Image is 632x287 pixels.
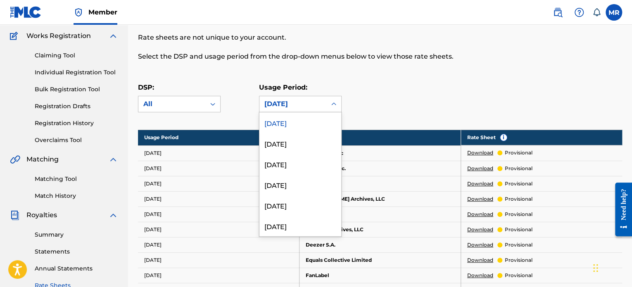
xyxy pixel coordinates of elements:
[35,264,118,273] a: Annual Statements
[143,99,200,109] div: All
[549,4,566,21] a: Public Search
[591,247,632,287] iframe: Chat Widget
[505,226,532,233] p: provisional
[108,31,118,41] img: expand
[259,133,341,154] div: [DATE]
[35,136,118,145] a: Overclaims Tool
[26,154,59,164] span: Matching
[138,145,299,161] td: [DATE]
[553,7,563,17] img: search
[35,85,118,94] a: Bulk Registration Tool
[259,83,307,91] label: Usage Period:
[505,256,532,264] p: provisional
[138,33,511,43] p: Rate sheets are not unique to your account.
[505,180,532,187] p: provisional
[10,210,20,220] img: Royalties
[299,252,461,268] td: Equals Collective Limited
[138,222,299,237] td: [DATE]
[500,134,507,141] span: i
[138,237,299,252] td: [DATE]
[35,230,118,239] a: Summary
[138,191,299,206] td: [DATE]
[299,176,461,191] td: Beatport LLC
[299,145,461,161] td: Amazon Music
[35,192,118,200] a: Match History
[299,161,461,176] td: Audiomack Inc.
[259,216,341,236] div: [DATE]
[299,206,461,222] td: Boxine GmbH
[505,241,532,249] p: provisional
[138,130,299,145] th: Usage Period
[74,7,83,17] img: Top Rightsholder
[264,99,321,109] div: [DATE]
[299,237,461,252] td: Deezer S.A.
[467,180,493,187] a: Download
[571,4,587,21] div: Help
[505,272,532,279] p: provisional
[138,268,299,283] td: [DATE]
[138,206,299,222] td: [DATE]
[88,7,117,17] span: Member
[138,161,299,176] td: [DATE]
[467,241,493,249] a: Download
[606,4,622,21] div: User Menu
[108,154,118,164] img: expand
[593,256,598,280] div: Drag
[35,68,118,77] a: Individual Registration Tool
[10,154,20,164] img: Matching
[35,247,118,256] a: Statements
[592,8,601,17] div: Notifications
[299,191,461,206] td: [PERSON_NAME] Archives, LLC
[505,165,532,172] p: provisional
[138,52,511,62] p: Select the DSP and usage period from the drop-down menus below to view those rate sheets.
[505,195,532,203] p: provisional
[35,102,118,111] a: Registration Drafts
[259,174,341,195] div: [DATE]
[299,222,461,237] td: Classical Archives, LLC
[467,149,493,157] a: Download
[26,210,57,220] span: Royalties
[467,211,493,218] a: Download
[467,272,493,279] a: Download
[35,175,118,183] a: Matching Tool
[574,7,584,17] img: help
[259,112,341,133] div: [DATE]
[108,210,118,220] img: expand
[26,31,91,41] span: Works Registration
[299,268,461,283] td: FanLabel
[259,195,341,216] div: [DATE]
[505,211,532,218] p: provisional
[461,130,622,145] th: Rate Sheet
[467,256,493,264] a: Download
[138,83,154,91] label: DSP:
[505,149,532,157] p: provisional
[609,176,632,243] iframe: Resource Center
[138,252,299,268] td: [DATE]
[138,176,299,191] td: [DATE]
[467,165,493,172] a: Download
[35,119,118,128] a: Registration History
[10,31,21,41] img: Works Registration
[35,51,118,60] a: Claiming Tool
[467,226,493,233] a: Download
[467,195,493,203] a: Download
[10,6,42,18] img: MLC Logo
[299,130,461,145] th: DSP
[259,154,341,174] div: [DATE]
